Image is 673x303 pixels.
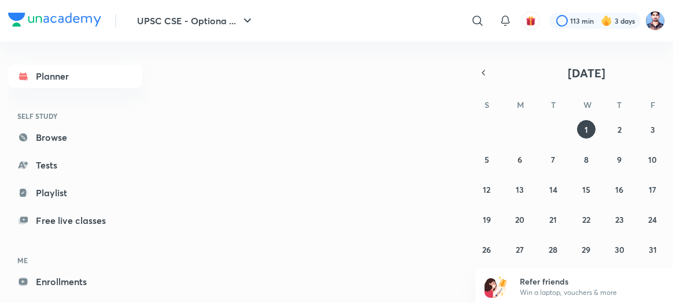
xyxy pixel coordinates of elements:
[551,99,556,110] abbr: Tuesday
[648,154,657,165] abbr: October 10, 2025
[478,240,496,259] button: October 26, 2025
[649,184,656,195] abbr: October 17, 2025
[610,240,628,259] button: October 30, 2025
[610,210,628,229] button: October 23, 2025
[610,150,628,169] button: October 9, 2025
[8,181,142,204] a: Playlist
[483,184,490,195] abbr: October 12, 2025
[577,240,596,259] button: October 29, 2025
[511,240,529,259] button: October 27, 2025
[615,214,624,225] abbr: October 23, 2025
[8,209,142,232] a: Free live classes
[582,214,590,225] abbr: October 22, 2025
[610,180,628,199] button: October 16, 2025
[617,124,622,135] abbr: October 2, 2025
[511,180,529,199] button: October 13, 2025
[478,210,496,229] button: October 19, 2025
[615,184,623,195] abbr: October 16, 2025
[601,15,612,27] img: streak
[583,99,591,110] abbr: Wednesday
[485,154,489,165] abbr: October 5, 2025
[482,244,491,255] abbr: October 26, 2025
[577,210,596,229] button: October 22, 2025
[568,65,605,81] span: [DATE]
[584,154,589,165] abbr: October 8, 2025
[130,9,261,32] button: UPSC CSE - Optiona ...
[615,244,624,255] abbr: October 30, 2025
[478,180,496,199] button: October 12, 2025
[520,275,662,287] h6: Refer friends
[644,120,662,139] button: October 3, 2025
[515,214,524,225] abbr: October 20, 2025
[644,150,662,169] button: October 10, 2025
[485,99,489,110] abbr: Sunday
[645,11,665,31] img: Irfan Qurashi
[549,244,557,255] abbr: October 28, 2025
[617,154,622,165] abbr: October 9, 2025
[577,180,596,199] button: October 15, 2025
[8,106,142,126] h6: SELF STUDY
[544,150,563,169] button: October 7, 2025
[526,16,536,26] img: avatar
[649,244,657,255] abbr: October 31, 2025
[582,244,590,255] abbr: October 29, 2025
[617,99,622,110] abbr: Thursday
[8,270,142,293] a: Enrollments
[520,287,662,298] p: Win a laptop, vouchers & more
[516,244,524,255] abbr: October 27, 2025
[511,210,529,229] button: October 20, 2025
[582,184,590,195] abbr: October 15, 2025
[522,12,540,30] button: avatar
[644,240,662,259] button: October 31, 2025
[483,214,491,225] abbr: October 19, 2025
[8,13,101,27] img: Company Logo
[644,210,662,229] button: October 24, 2025
[549,214,557,225] abbr: October 21, 2025
[485,275,508,298] img: referral
[650,99,655,110] abbr: Friday
[610,120,628,139] button: October 2, 2025
[8,154,142,177] a: Tests
[511,150,529,169] button: October 6, 2025
[478,150,496,169] button: October 5, 2025
[8,13,101,29] a: Company Logo
[650,124,655,135] abbr: October 3, 2025
[544,210,563,229] button: October 21, 2025
[517,99,524,110] abbr: Monday
[517,154,522,165] abbr: October 6, 2025
[577,150,596,169] button: October 8, 2025
[585,124,588,135] abbr: October 1, 2025
[544,180,563,199] button: October 14, 2025
[516,184,524,195] abbr: October 13, 2025
[8,126,142,149] a: Browse
[8,250,142,270] h6: ME
[551,154,555,165] abbr: October 7, 2025
[8,65,142,88] a: Planner
[644,180,662,199] button: October 17, 2025
[577,120,596,139] button: October 1, 2025
[648,214,657,225] abbr: October 24, 2025
[549,184,557,195] abbr: October 14, 2025
[544,240,563,259] button: October 28, 2025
